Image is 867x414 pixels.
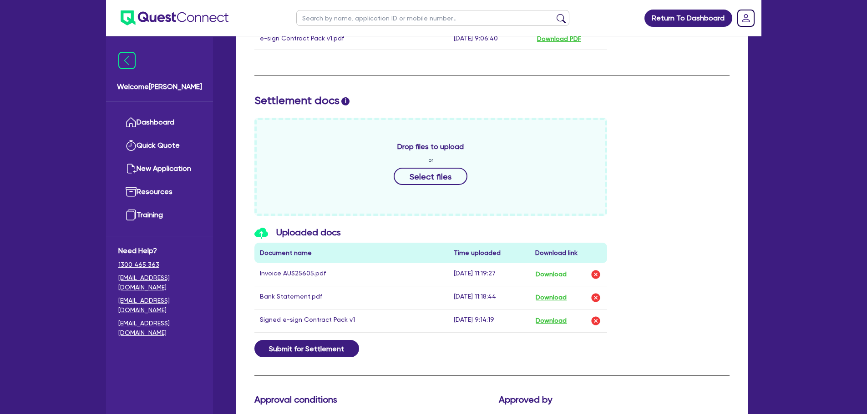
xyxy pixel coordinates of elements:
th: Document name [254,243,449,263]
a: Return To Dashboard [644,10,732,27]
img: quest-connect-logo-blue [121,10,228,25]
td: [DATE] 9:14:19 [448,309,530,332]
h2: Settlement docs [254,94,730,107]
button: Download [535,315,567,327]
a: Quick Quote [118,134,201,157]
td: [DATE] 11:18:44 [448,286,530,309]
h3: Uploaded docs [254,227,608,239]
button: Select files [394,168,467,185]
img: delete-icon [590,269,601,280]
td: e-sign Contract Pack v1.pdf [254,28,449,50]
th: Time uploaded [448,243,530,263]
button: Submit for Settlement [254,340,359,357]
span: i [341,97,350,105]
span: or [428,156,433,164]
a: Dashboard [118,111,201,134]
h3: Approved by [499,394,607,405]
td: Invoice AUS25605.pdf [254,263,449,286]
button: Download [535,269,567,280]
img: icon-menu-close [118,52,136,69]
span: Need Help? [118,245,201,256]
img: delete-icon [590,292,601,303]
td: [DATE] 9:06:40 [448,28,531,50]
h3: Approval conditions [254,394,485,405]
span: Drop files to upload [397,141,464,152]
button: Download PDF [537,34,582,44]
input: Search by name, application ID or mobile number... [296,10,569,26]
button: Download [535,292,567,304]
img: training [126,209,137,220]
th: Download link [530,243,607,263]
tcxspan: Call 1300 465 363 via 3CX [118,261,159,268]
img: resources [126,186,137,197]
img: delete-icon [590,315,601,326]
img: quick-quote [126,140,137,151]
a: [EMAIL_ADDRESS][DOMAIN_NAME] [118,296,201,315]
a: Training [118,204,201,227]
img: new-application [126,163,137,174]
a: Dropdown toggle [734,6,758,30]
a: New Application [118,157,201,180]
td: [DATE] 11:19:27 [448,263,530,286]
a: [EMAIL_ADDRESS][DOMAIN_NAME] [118,319,201,338]
img: icon-upload [254,228,268,239]
a: Resources [118,180,201,204]
a: [EMAIL_ADDRESS][DOMAIN_NAME] [118,273,201,292]
td: Bank Statement.pdf [254,286,449,309]
td: Signed e-sign Contract Pack v1 [254,309,449,332]
span: Welcome [PERSON_NAME] [117,81,202,92]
